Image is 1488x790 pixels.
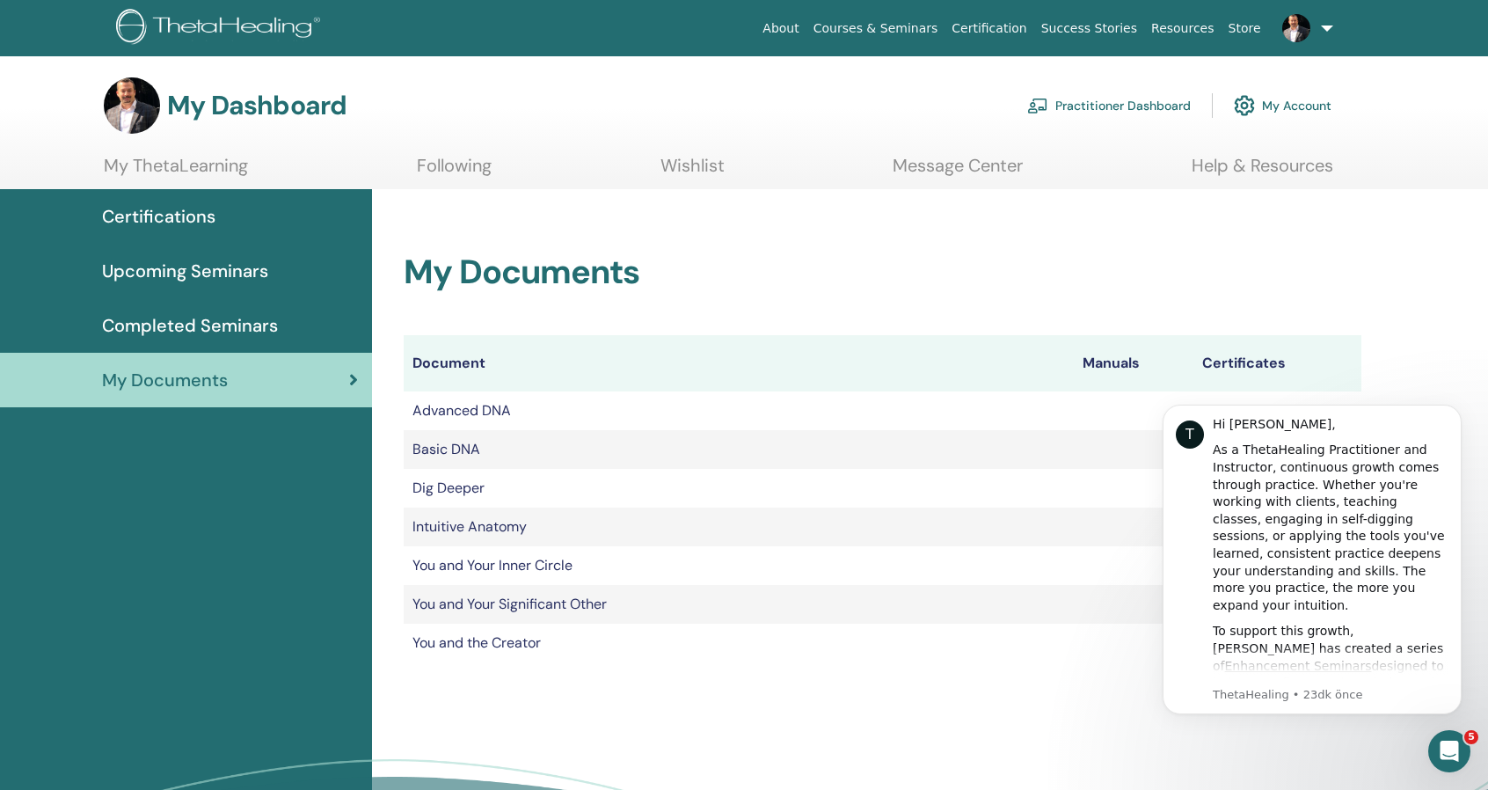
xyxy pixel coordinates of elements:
[77,245,312,435] div: To support this growth, [PERSON_NAME] has created a series of designed to help you refine your kn...
[1234,91,1255,121] img: cog.svg
[1027,98,1048,113] img: chalkboard-teacher.svg
[755,12,806,45] a: About
[404,546,1074,585] td: You and Your Inner Circle
[404,508,1074,546] td: Intuitive Anatomy
[116,9,326,48] img: logo.png
[404,624,1074,662] td: You and the Creator
[417,155,492,189] a: Following
[1144,12,1222,45] a: Resources
[404,469,1074,508] td: Dig Deeper
[1464,730,1478,744] span: 5
[893,155,1023,189] a: Message Center
[102,367,228,393] span: My Documents
[404,430,1074,469] td: Basic DNA
[404,252,1361,293] h2: My Documents
[102,258,268,284] span: Upcoming Seminars
[89,281,236,295] a: Enhancement Seminars
[404,585,1074,624] td: You and Your Significant Other
[77,309,312,325] p: Message from ThetaHealing, sent 23dk önce
[167,90,346,121] h3: My Dashboard
[1192,155,1333,189] a: Help & Resources
[404,335,1074,391] th: Document
[102,203,215,230] span: Certifications
[1074,335,1193,391] th: Manuals
[104,155,248,189] a: My ThetaLearning
[1234,86,1331,125] a: My Account
[1428,730,1470,772] iframe: Intercom live chat
[102,312,278,339] span: Completed Seminars
[104,77,160,134] img: default.jpg
[1193,335,1361,391] th: Certificates
[806,12,945,45] a: Courses & Seminars
[1222,12,1268,45] a: Store
[404,391,1074,430] td: Advanced DNA
[660,155,725,189] a: Wishlist
[1027,86,1191,125] a: Practitioner Dashboard
[1136,378,1488,742] iframe: Intercom notifications mesaj
[1282,14,1310,42] img: default.jpg
[945,12,1033,45] a: Certification
[1034,12,1144,45] a: Success Stories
